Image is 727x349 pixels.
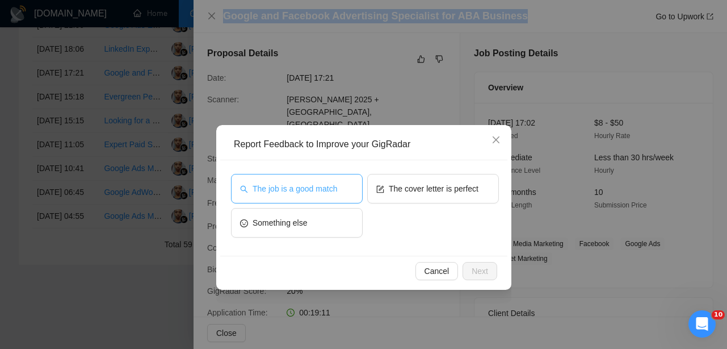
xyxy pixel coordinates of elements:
[234,138,502,151] div: Report Feedback to Improve your GigRadar
[253,217,308,229] span: Something else
[240,218,248,227] span: smile
[688,310,716,338] iframe: Intercom live chat
[424,265,449,277] span: Cancel
[253,182,337,195] span: The job is a good match
[712,310,725,319] span: 10
[463,262,497,280] button: Next
[376,184,384,193] span: form
[240,184,248,193] span: search
[415,262,458,280] button: Cancel
[481,125,511,156] button: Close
[231,208,363,238] button: smileSomething else
[389,182,478,195] span: The cover letter is perfect
[491,135,501,144] span: close
[231,174,363,203] button: searchThe job is a good match
[367,174,499,203] button: formThe cover letter is perfect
